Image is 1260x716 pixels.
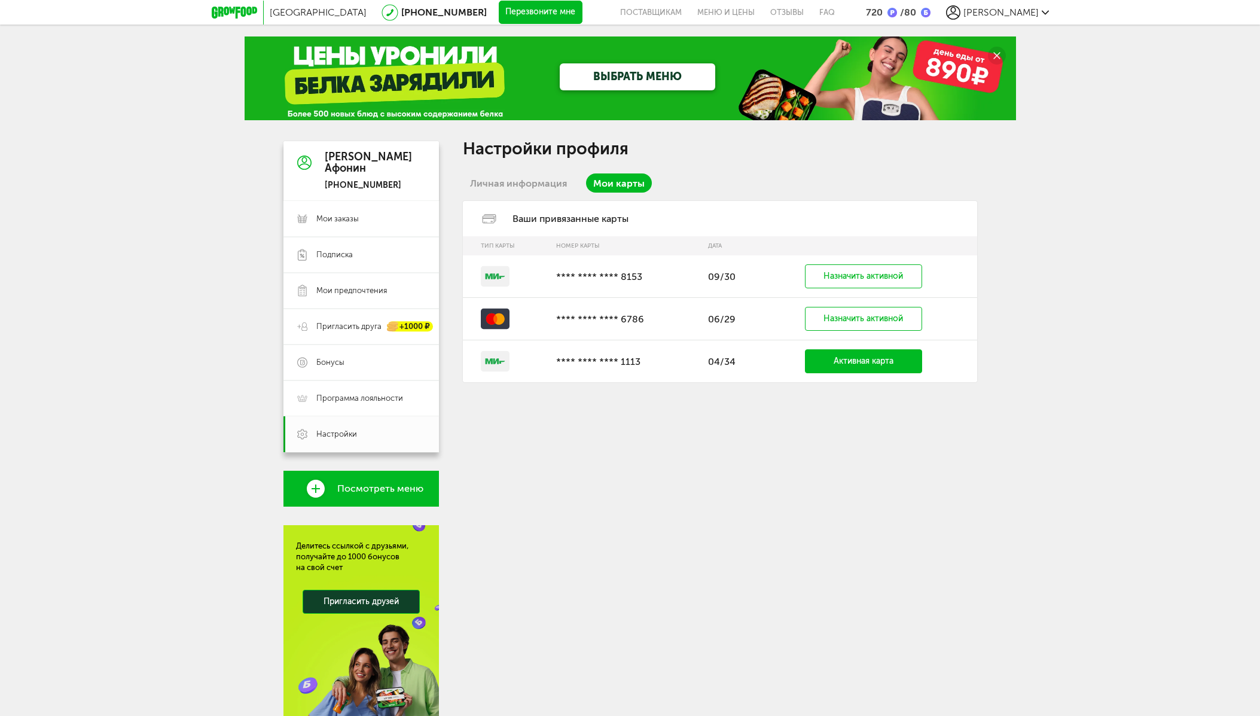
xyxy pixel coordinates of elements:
[887,8,897,17] img: bonus_p.2f9b352.png
[316,285,387,296] span: Мои предпочтения
[270,7,367,18] span: [GEOGRAPHIC_DATA]
[316,321,382,332] span: Пригласить друга
[805,349,922,373] a: Активная карта
[702,255,762,298] td: 09/30
[897,7,916,18] div: 80
[463,236,550,255] th: Тип карты
[316,429,357,440] span: Настройки
[560,63,715,90] a: ВЫБРАТЬ МЕНЮ
[283,471,439,507] a: Посмотреть меню
[316,214,359,224] span: Мои заказы
[303,590,420,614] a: Пригласить друзей
[401,7,487,18] a: [PHONE_NUMBER]
[463,141,977,157] h1: Настройки профиля
[805,264,922,288] a: Назначить активной
[702,236,762,255] th: Дата
[702,298,762,340] td: 06/29
[283,201,439,237] a: Мои заказы
[586,173,652,193] a: Мои карты
[316,393,403,404] span: Программа лояльности
[337,483,423,494] span: Посмотреть меню
[283,345,439,380] a: Бонусы
[296,541,426,573] div: Делитесь ссылкой с друзьями, получайте до 1000 бонусов на свой счет
[463,173,574,193] a: Личная информация
[283,273,439,309] a: Мои предпочтения
[463,201,977,236] div: Ваши привязанные карты
[963,7,1039,18] span: [PERSON_NAME]
[316,249,353,260] span: Подписка
[283,416,439,452] a: Настройки
[283,309,439,345] a: Пригласить друга +1000 ₽
[499,1,582,25] button: Перезвоните мне
[900,7,904,18] span: /
[702,340,762,382] td: 04/34
[388,322,433,332] div: +1000 ₽
[325,180,412,191] div: [PHONE_NUMBER]
[550,236,702,255] th: Номер карты
[921,8,930,17] img: bonus_b.cdccf46.png
[325,151,412,175] div: [PERSON_NAME] Афонин
[283,380,439,416] a: Программа лояльности
[805,307,922,331] a: Назначить активной
[283,237,439,273] a: Подписка
[866,7,883,18] div: 720
[316,357,344,368] span: Бонусы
